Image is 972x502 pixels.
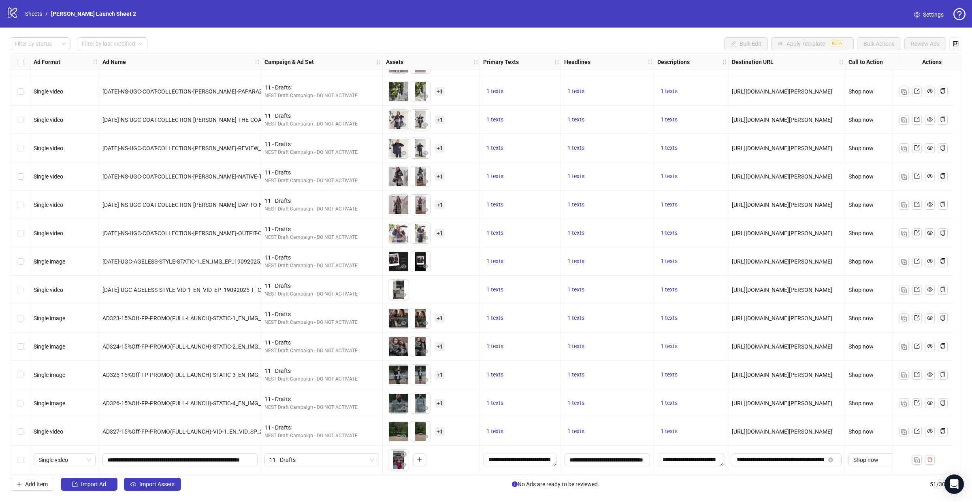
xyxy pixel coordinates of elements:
span: holder [727,59,733,65]
img: Asset 1 [388,421,409,442]
button: 1 texts [657,172,681,181]
span: eye [927,202,933,207]
span: copy [940,287,946,292]
span: eye [401,349,407,354]
button: 1 texts [657,427,681,436]
button: Preview [399,120,409,130]
span: eye [401,207,407,213]
button: Preview [421,149,431,158]
button: Preview [399,149,409,158]
span: holder [560,59,565,65]
button: Preview [399,319,409,328]
span: eye [423,207,428,213]
img: Asset 2 [410,81,431,102]
button: Bulk Edit [724,37,768,50]
div: Resize Primary Texts column [558,54,561,70]
button: 1 texts [483,257,507,266]
span: copy [940,202,946,207]
span: copy [940,117,946,122]
button: Preview [399,347,409,357]
span: export [914,173,920,179]
span: export [914,315,920,321]
div: Resize Assets column [477,54,480,70]
button: 1 texts [483,427,507,436]
button: Add Item [10,478,54,491]
button: close-circle [828,457,833,462]
span: 1 texts [661,371,678,378]
button: Duplicate [899,285,909,295]
span: eye [401,235,407,241]
div: Select row 46 [10,304,30,332]
button: Preview [399,262,409,272]
span: eye [423,405,428,411]
span: export [914,88,920,94]
div: Resize Headlines column [652,54,654,70]
span: holder [844,59,850,65]
span: Settings [923,10,944,19]
button: 1 texts [657,370,681,380]
span: 1 texts [661,258,678,264]
img: Asset 1 [388,393,409,413]
span: 1 texts [486,201,503,208]
span: holder [254,59,260,65]
span: eye [423,94,428,99]
img: Duplicate [901,174,907,180]
img: Asset 2 [410,308,431,328]
button: Preview [399,404,409,413]
div: Edit values [657,453,725,466]
button: Apply TemplateBETA [771,37,854,50]
img: Duplicate [901,231,907,236]
button: 1 texts [657,143,681,153]
button: 1 texts [564,370,588,380]
div: Select row 40 [10,134,30,162]
span: eye [927,400,933,406]
span: holder [376,59,382,65]
div: Select row 44 [10,247,30,276]
span: 1 texts [486,428,503,434]
span: 1 texts [661,286,678,293]
span: 1 texts [567,343,584,349]
button: 1 texts [483,172,507,181]
div: Select row 41 [10,162,30,191]
span: 1 texts [567,286,584,293]
li: / [45,9,48,18]
button: Preview [399,432,409,442]
img: Duplicate [901,146,907,151]
span: eye [423,235,428,241]
button: 1 texts [483,87,507,96]
img: Duplicate [914,457,920,463]
span: cloud-upload [130,481,136,487]
span: plus [417,457,422,462]
button: Duplicate [899,257,909,266]
button: Duplicate [899,143,909,153]
span: eye [927,343,933,349]
span: close-circle [401,451,407,457]
a: Settings [908,8,950,21]
img: Duplicate [901,316,907,321]
span: eye [423,349,428,354]
span: eye [423,320,428,326]
div: Select all rows [10,54,30,70]
span: export [914,202,920,207]
span: copy [940,372,946,377]
img: Asset 1 [388,251,409,272]
span: 1 texts [661,400,678,406]
span: eye [927,287,933,292]
span: copy [940,400,946,406]
img: Duplicate [901,287,907,293]
span: 1 texts [661,116,678,123]
button: Preview [421,432,431,442]
span: eye [927,88,933,94]
img: Asset 1 [388,308,409,328]
div: Select row 43 [10,219,30,247]
span: eye [401,320,407,326]
button: Preview [421,120,431,130]
span: export [914,258,920,264]
span: Shop now [853,454,902,466]
button: 1 texts [657,87,681,96]
img: Asset 2 [410,195,431,215]
span: copy [940,343,946,349]
span: export [914,230,920,236]
button: Delete [399,450,409,459]
span: holder [98,59,104,65]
